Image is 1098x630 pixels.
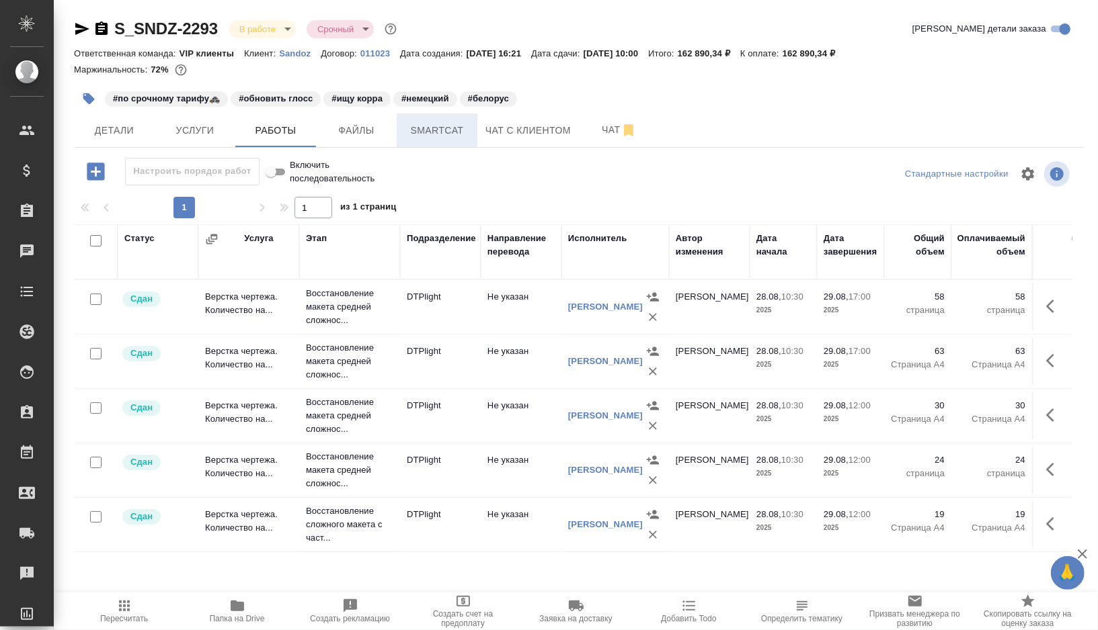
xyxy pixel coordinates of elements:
[958,453,1025,467] p: 24
[360,47,400,58] a: 011023
[891,304,945,317] p: страница
[400,338,481,385] td: DTPlight
[520,592,633,630] button: Заявка на доставку
[468,92,509,105] p: #белорус
[568,356,643,366] a: [PERSON_NAME]
[781,509,803,519] p: 10:30
[306,287,393,327] p: Восстановление макета средней сложнос...
[669,501,750,548] td: [PERSON_NAME]
[181,592,294,630] button: Папка на Drive
[568,465,643,475] a: [PERSON_NAME]
[621,122,637,138] svg: Отписаться
[781,400,803,410] p: 10:30
[198,392,299,439] td: Верстка чертежа. Количество на...
[198,338,299,385] td: Верстка чертежа. Количество на...
[481,447,561,494] td: Не указан
[93,21,110,37] button: Скопировать ссылку
[957,232,1025,259] div: Оплачиваемый объем
[756,232,810,259] div: Дата начала
[382,20,399,38] button: Доп статусы указывают на важность/срочность заказа
[824,291,849,302] p: 29.08,
[958,345,1025,358] p: 63
[891,467,945,480] p: страница
[648,48,677,58] p: Итого:
[891,508,945,521] p: 19
[74,64,151,75] p: Маржинальность:
[756,467,810,480] p: 2025
[1012,158,1044,190] span: Настроить таблицу
[891,521,945,535] p: Страница А4
[82,122,147,139] span: Детали
[405,122,469,139] span: Smartcat
[891,399,945,412] p: 30
[130,455,153,469] p: Сдан
[121,290,192,308] div: Менеджер проверил работу исполнителя, передает ее на следующий этап
[756,304,810,317] p: 2025
[958,508,1025,521] p: 19
[313,24,358,35] button: Срочный
[481,392,561,439] td: Не указан
[306,504,393,545] p: Восстановление сложного макета с част...
[824,455,849,465] p: 29.08,
[669,338,750,385] td: [PERSON_NAME]
[151,64,171,75] p: 72%
[891,358,945,371] p: Страница А4
[756,346,781,356] p: 28.08,
[321,48,360,58] p: Договор:
[980,609,1076,628] span: Скопировать ссылку на оценку заказа
[130,347,153,360] p: Сдан
[756,521,810,535] p: 2025
[124,232,155,245] div: Статус
[415,609,512,628] span: Создать счет на предоплату
[783,48,845,58] p: 162 890,34 ₽
[130,510,153,523] p: Сдан
[669,392,750,439] td: [PERSON_NAME]
[849,291,871,302] p: 17:00
[824,358,877,371] p: 2025
[958,399,1025,412] p: 30
[294,592,407,630] button: Создать рекламацию
[824,467,877,480] p: 2025
[958,304,1025,317] p: страница
[307,20,374,38] div: В работе
[306,450,393,490] p: Восстановление макета средней сложнос...
[643,525,663,545] button: Удалить
[824,412,877,426] p: 2025
[485,122,571,139] span: Чат с клиентом
[740,48,783,58] p: К оплате:
[198,501,299,548] td: Верстка чертежа. Количество на...
[891,412,945,426] p: Страница А4
[331,92,383,105] p: #ищу корра
[643,470,663,490] button: Удалить
[849,509,871,519] p: 12:00
[539,614,612,623] span: Заявка на доставку
[400,283,481,330] td: DTPlight
[958,412,1025,426] p: Страница А4
[824,521,877,535] p: 2025
[306,232,327,245] div: Этап
[633,592,746,630] button: Добавить Todo
[205,232,219,246] button: Сгруппировать
[891,453,945,467] p: 24
[100,614,148,623] span: Пересчитать
[568,232,627,245] div: Исполнитель
[392,92,459,103] span: немецкий
[756,412,810,426] p: 2025
[824,232,877,259] div: Дата завершения
[1038,508,1070,540] button: Здесь прячутся важные кнопки
[891,290,945,304] p: 58
[198,283,299,330] td: Верстка чертежа. Количество на...
[306,341,393,381] p: Восстановление макета средней сложнос...
[568,302,643,312] a: [PERSON_NAME]
[400,501,481,548] td: DTPlight
[669,283,750,330] td: [PERSON_NAME]
[407,592,520,630] button: Создать счет на предоплату
[340,199,397,218] span: из 1 страниц
[279,48,321,58] p: Sandoz
[243,122,308,139] span: Работы
[180,48,244,58] p: VIP клиенты
[172,61,190,79] button: 37347.60 RUB;
[781,291,803,302] p: 10:30
[400,447,481,494] td: DTPlight
[130,292,153,306] p: Сдан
